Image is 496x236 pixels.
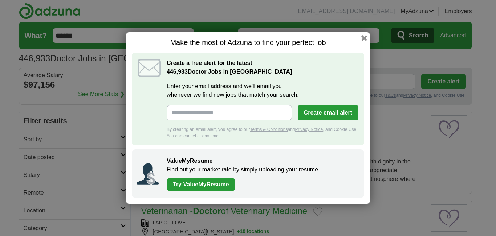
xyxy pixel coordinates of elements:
p: Find out your market rate by simply uploading your resume [167,165,357,174]
h2: ValueMyResume [167,157,357,165]
h2: Create a free alert for the latest [167,59,358,76]
div: By creating an email alert, you agree to our and , and Cookie Use. You can cancel at any time. [167,126,358,139]
strong: Doctor Jobs in [GEOGRAPHIC_DATA] [167,69,292,75]
a: Terms & Conditions [250,127,288,132]
img: icon_email.svg [138,59,161,77]
a: Try ValueMyResume [167,178,235,191]
span: 446,933 [167,67,188,76]
label: Enter your email address and we'll email you whenever we find new jobs that match your search. [167,82,358,99]
a: Privacy Notice [295,127,323,132]
h1: Make the most of Adzuna to find your perfect job [132,38,364,47]
button: Create email alert [298,105,358,120]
